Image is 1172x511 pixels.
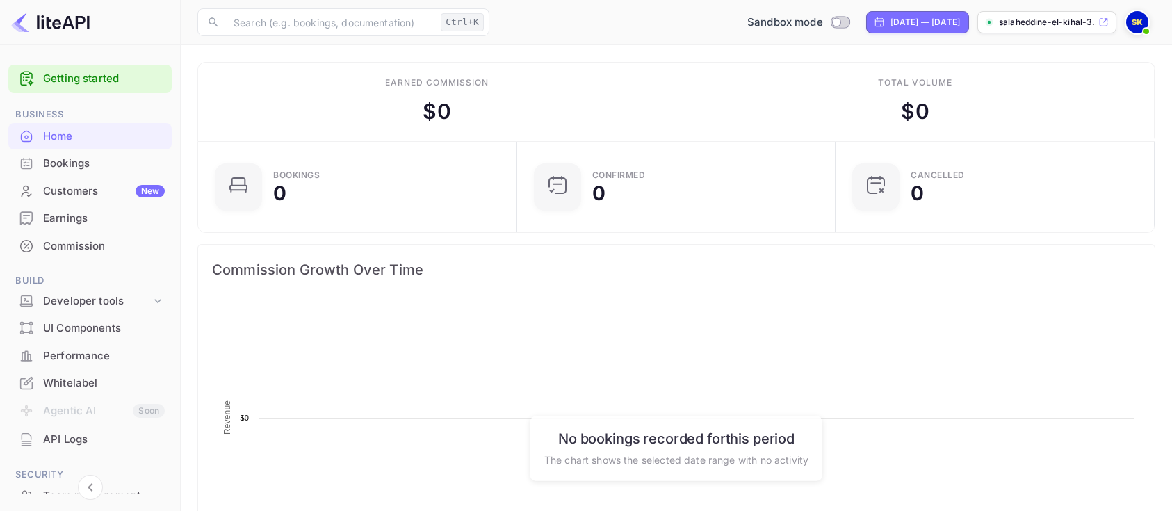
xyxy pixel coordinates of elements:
[866,11,969,33] div: Click to change the date range period
[43,129,165,145] div: Home
[1126,11,1148,33] img: Salaheddine El Kihal
[43,156,165,172] div: Bookings
[225,8,435,36] input: Search (e.g. bookings, documentation)
[8,273,172,289] span: Build
[8,370,172,396] a: Whitelabel
[273,171,320,179] div: Bookings
[385,76,488,89] div: Earned commission
[747,15,823,31] span: Sandbox mode
[901,96,929,127] div: $ 0
[8,150,172,176] a: Bookings
[8,343,172,368] a: Performance
[43,184,165,200] div: Customers
[240,414,249,422] text: $0
[212,259,1141,281] span: Commission Growth Over Time
[8,482,172,508] a: Team management
[8,123,172,149] a: Home
[999,16,1096,29] p: salaheddine-el-kihal-3...
[423,96,450,127] div: $ 0
[544,430,808,446] h6: No bookings recorded for this period
[8,289,172,314] div: Developer tools
[43,348,165,364] div: Performance
[11,11,90,33] img: LiteAPI logo
[43,375,165,391] div: Whitelabel
[8,426,172,452] a: API Logs
[911,171,965,179] div: CANCELLED
[592,184,605,203] div: 0
[8,205,172,231] a: Earnings
[43,293,151,309] div: Developer tools
[8,178,172,205] div: CustomersNew
[8,343,172,370] div: Performance
[43,71,165,87] a: Getting started
[43,488,165,504] div: Team management
[8,178,172,204] a: CustomersNew
[8,150,172,177] div: Bookings
[742,15,855,31] div: Switch to Production mode
[890,16,960,29] div: [DATE] — [DATE]
[8,65,172,93] div: Getting started
[8,123,172,150] div: Home
[544,452,808,467] p: The chart shows the selected date range with no activity
[8,370,172,397] div: Whitelabel
[222,400,232,435] text: Revenue
[136,185,165,197] div: New
[8,315,172,341] a: UI Components
[8,233,172,259] a: Commission
[78,475,103,500] button: Collapse navigation
[8,426,172,453] div: API Logs
[8,315,172,342] div: UI Components
[43,432,165,448] div: API Logs
[43,238,165,254] div: Commission
[441,13,484,31] div: Ctrl+K
[43,211,165,227] div: Earnings
[878,76,952,89] div: Total volume
[43,321,165,336] div: UI Components
[273,184,286,203] div: 0
[592,171,646,179] div: Confirmed
[8,233,172,260] div: Commission
[8,107,172,122] span: Business
[911,184,924,203] div: 0
[8,467,172,482] span: Security
[8,205,172,232] div: Earnings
